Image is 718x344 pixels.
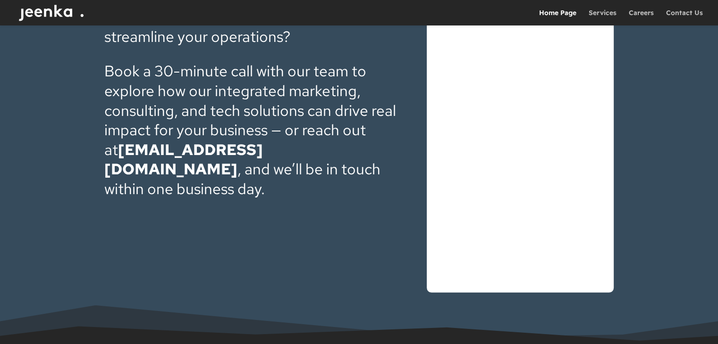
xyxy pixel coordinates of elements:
a: Careers [629,9,654,25]
a: Home Page [539,9,576,25]
a: [EMAIL_ADDRESS][DOMAIN_NAME] [104,139,263,180]
p: Book a 30-minute call with our team to explore how our integrated marketing, consulting, and tech... [104,61,399,198]
p: Ready to elevate your digital strategy or streamline your operations? [104,7,399,61]
a: Contact Us [666,9,703,25]
a: Services [589,9,617,25]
